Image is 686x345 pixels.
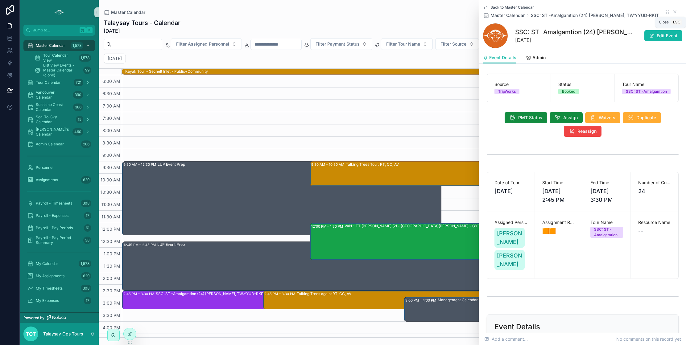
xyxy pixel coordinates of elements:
[176,41,229,47] span: Filter Assigned Personnel
[99,189,122,195] span: 10:30 AM
[122,242,685,290] div: 12:45 PM – 2:45 PMLUP Event Prep
[672,20,682,25] span: Esc
[73,103,83,111] div: 386
[31,65,95,76] a: List View Events - Master Calendar (clone)99
[171,38,242,50] button: Select Button
[23,126,95,137] a: [PERSON_NAME]'s Calendar460
[36,298,59,303] span: My Expenses
[76,116,83,123] div: 15
[542,219,575,225] span: Assignment Review
[564,126,601,137] button: Reassign
[532,55,546,61] span: Admin
[636,115,656,121] span: Duplicate
[494,187,527,196] span: [DATE]
[43,63,81,78] span: List View Events - Master Calendar (clone)
[81,140,91,148] div: 286
[31,52,95,63] a: Tour Calendar View1,578
[483,52,516,64] a: Event Details
[99,239,122,244] span: 12:30 PM
[550,112,583,123] button: Assign
[104,9,145,15] a: Master Calendar
[72,128,83,136] div: 460
[101,300,122,306] span: 3:00 PM
[36,177,58,182] span: Assignments
[26,330,36,338] span: TOT
[23,114,95,125] a: Sea-To-Sky Calendar15
[590,187,623,204] span: [DATE] 3:30 PM
[74,79,83,86] div: 721
[101,165,122,170] span: 9:30 AM
[104,27,180,34] span: [DATE]
[43,53,76,63] span: Tour Calendar View
[101,103,122,108] span: 7:00 AM
[36,115,73,124] span: Sea-To-Sky Calendar
[23,210,95,221] a: Payroll - Expenses17
[36,213,68,218] span: Payroll - Expenses
[585,112,620,123] button: Waivers
[99,226,122,232] span: 12:00 PM
[36,225,73,230] span: Payroll - Pay Periods
[542,227,575,235] span: 🟧🟧
[526,52,546,64] a: Admin
[23,315,44,320] span: Powered by
[20,312,99,323] a: Powered by
[594,227,619,238] div: SSC: ST -Amalgamtion
[316,41,360,47] span: Filter Payment Status
[101,116,122,121] span: 7:30 AM
[125,69,208,74] div: Kayak Tour - Sechelt Inlet - Public+Community
[638,187,671,196] span: 24
[36,142,64,147] span: Admin Calendar
[81,285,91,292] div: 308
[310,38,372,50] button: Select Button
[122,162,441,235] div: 9:30 AM – 12:30 PMLUP Event Prep
[542,187,575,204] span: [DATE] 2:45 PM
[101,288,122,293] span: 2:30 PM
[123,161,158,168] div: 9:30 AM – 12:30 PM
[36,80,61,85] span: Tour Calendar
[263,291,502,309] div: 2:45 PM – 3:30 PMTalking Trees again: RT, CC, AV
[123,242,157,248] div: 12:45 PM – 2:45 PM
[100,214,122,219] span: 11:30 AM
[36,102,71,112] span: Sunshine Coast Calendar
[101,337,122,343] span: 4:30 PM
[381,38,433,50] button: Select Button
[33,28,77,33] span: Jump to...
[122,291,361,309] div: 2:45 PM – 3:30 PMSSC: ST -Amalgamtion (24) [PERSON_NAME], TW:YYUD-RKIT
[101,276,122,281] span: 2:00 PM
[542,180,575,186] span: Start Time
[101,91,122,96] span: 6:30 AM
[515,28,636,36] h1: SSC: ST -Amalgamtion (24) [PERSON_NAME], TW:YYUD-RKIT
[73,91,83,99] div: 390
[71,42,83,49] div: 1,578
[20,36,99,312] div: scrollable content
[515,36,636,44] span: [DATE]
[23,89,95,100] a: Vancouver Calendar390
[23,270,95,282] a: My Assignments629
[123,291,156,297] div: 2:45 PM – 3:30 PM
[36,286,63,291] span: My Timesheets
[498,89,516,94] div: TripWorks
[490,12,525,18] span: Master Calendar
[36,127,70,137] span: [PERSON_NAME]'s Calendar
[440,41,466,47] span: Filter Source
[100,202,122,207] span: 11:00 AM
[101,313,122,318] span: 3:30 PM
[531,12,659,18] span: SSC: ST -Amalgamtion (24) [PERSON_NAME], TW:YYUD-RKIT
[644,30,682,41] button: Edit Event
[23,162,95,173] a: Personnel
[297,291,351,296] div: Talking Trees again: RT, CC, AV
[158,162,185,167] div: LUP Event Prep
[23,222,95,233] a: Payroll - Pay Periods61
[23,25,95,36] button: Jump to...K
[101,152,122,158] span: 9:00 AM
[84,212,91,219] div: 17
[659,20,669,25] span: Close
[518,115,542,121] span: PMT Status
[494,322,540,332] h2: Event Details
[484,336,528,342] span: Add a comment...
[386,41,420,47] span: Filter Tour Name
[36,90,70,100] span: Vancouver Calendar
[79,260,91,267] div: 1,578
[494,228,525,248] a: [PERSON_NAME]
